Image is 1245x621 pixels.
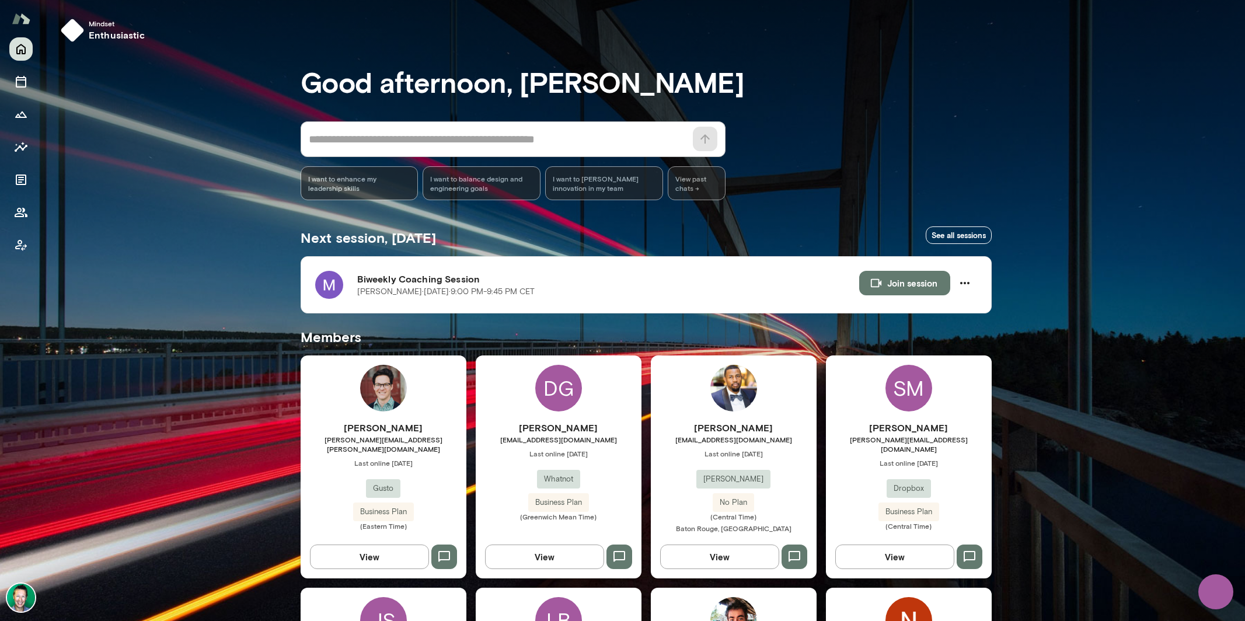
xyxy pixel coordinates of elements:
div: DG [535,365,582,411]
img: Anthony Buchanan [710,365,757,411]
h6: Biweekly Coaching Session [357,272,859,286]
button: View [835,545,954,569]
h5: Members [301,327,992,346]
span: I want to balance design and engineering goals [430,174,533,193]
span: I want to [PERSON_NAME] innovation in my team [553,174,655,193]
span: [EMAIL_ADDRESS][DOMAIN_NAME] [476,435,641,444]
button: Growth Plan [9,103,33,126]
span: I want to enhance my leadership skills [308,174,411,193]
h3: Good afternoon, [PERSON_NAME] [301,65,992,98]
img: Daniel Flynn [360,365,407,411]
span: [EMAIL_ADDRESS][DOMAIN_NAME] [651,435,817,444]
p: [PERSON_NAME] · [DATE] · 9:00 PM-9:45 PM CET [357,286,535,298]
button: Members [9,201,33,224]
button: Insights [9,135,33,159]
button: Mindsetenthusiastic [56,14,154,47]
img: Brian Lawrence [7,584,35,612]
button: Client app [9,233,33,257]
div: SM [885,365,932,411]
div: I want to balance design and engineering goals [423,166,540,200]
h5: Next session, [DATE] [301,228,436,247]
a: See all sessions [926,226,992,245]
button: View [485,545,604,569]
span: Dropbox [887,483,931,494]
span: Last online [DATE] [826,458,992,468]
h6: [PERSON_NAME] [476,421,641,435]
span: Gusto [366,483,400,494]
img: mindset [61,19,84,42]
button: Sessions [9,70,33,93]
span: (Eastern Time) [301,521,466,531]
span: [PERSON_NAME][EMAIL_ADDRESS][DOMAIN_NAME] [826,435,992,453]
span: Business Plan [528,497,589,508]
span: (Greenwich Mean Time) [476,512,641,521]
span: [PERSON_NAME] [696,473,770,485]
h6: [PERSON_NAME] [651,421,817,435]
img: Mento [12,8,30,30]
h6: [PERSON_NAME] [301,421,466,435]
span: View past chats -> [668,166,725,200]
span: (Central Time) [826,521,992,531]
h6: enthusiastic [89,28,145,42]
h6: [PERSON_NAME] [826,421,992,435]
button: Home [9,37,33,61]
span: Last online [DATE] [476,449,641,458]
span: Business Plan [878,506,939,518]
span: Last online [DATE] [301,458,466,468]
span: Last online [DATE] [651,449,817,458]
button: Documents [9,168,33,191]
span: Baton Rouge, [GEOGRAPHIC_DATA] [676,524,791,532]
button: View [660,545,779,569]
span: Whatnot [537,473,580,485]
span: (Central Time) [651,512,817,521]
span: No Plan [713,497,754,508]
span: Business Plan [353,506,414,518]
span: [PERSON_NAME][EMAIL_ADDRESS][PERSON_NAME][DOMAIN_NAME] [301,435,466,453]
button: Join session [859,271,950,295]
button: View [310,545,429,569]
div: I want to [PERSON_NAME] innovation in my team [545,166,663,200]
span: Mindset [89,19,145,28]
div: I want to enhance my leadership skills [301,166,419,200]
